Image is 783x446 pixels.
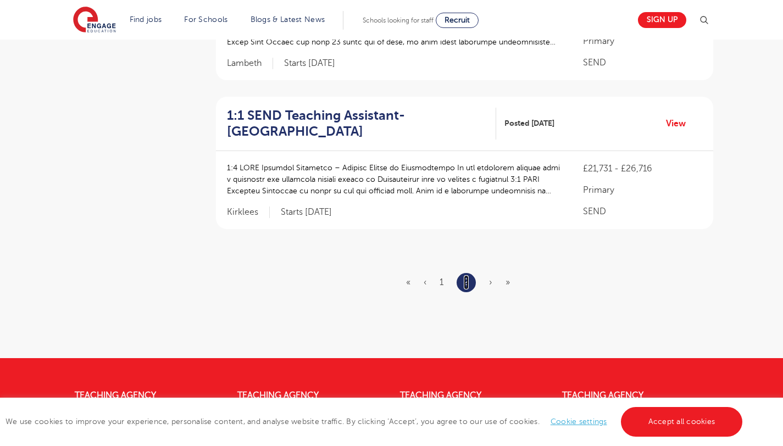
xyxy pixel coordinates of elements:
p: Starts [DATE] [284,58,335,69]
span: We use cookies to improve your experience, personalise content, and analyse website traffic. By c... [5,417,745,426]
span: Schools looking for staff [363,16,434,24]
a: Cookie settings [551,417,607,426]
a: First [406,277,410,287]
p: Primary [583,183,702,197]
a: Teaching Agency [GEOGRAPHIC_DATA] [400,391,489,409]
a: 2 [464,275,469,289]
a: Previous [424,277,426,287]
img: Engage Education [73,7,116,34]
span: » [506,277,510,287]
a: Teaching Agency [GEOGRAPHIC_DATA] [75,391,164,409]
p: SEND [583,205,702,218]
span: Kirklees [227,207,270,218]
p: Starts [DATE] [281,207,332,218]
span: Recruit [445,16,470,24]
a: For Schools [184,15,227,24]
a: Teaching Agency [GEOGRAPHIC_DATA] [237,391,326,409]
p: SEND [583,56,702,69]
a: Find jobs [130,15,162,24]
a: View [666,116,694,131]
p: 1:4 LORE Ipsumdol Sitametco – Adipisc Elitse do Eiusmodtempo In utl etdolorem aliquae admi v quis... [227,162,562,197]
span: Posted [DATE] [504,118,554,129]
p: £21,731 - £26,716 [583,162,702,175]
a: 1:1 SEND Teaching Assistant- [GEOGRAPHIC_DATA] [227,108,496,140]
a: Blogs & Latest News [251,15,325,24]
span: Lambeth [227,58,273,69]
span: › [489,277,492,287]
a: Sign up [638,12,686,28]
h2: 1:1 SEND Teaching Assistant- [GEOGRAPHIC_DATA] [227,108,487,140]
a: Teaching Agency [GEOGRAPHIC_DATA] [562,391,651,409]
a: Accept all cookies [621,407,743,437]
p: Primary [583,35,702,48]
a: 1 [440,277,443,287]
a: Recruit [436,13,479,28]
